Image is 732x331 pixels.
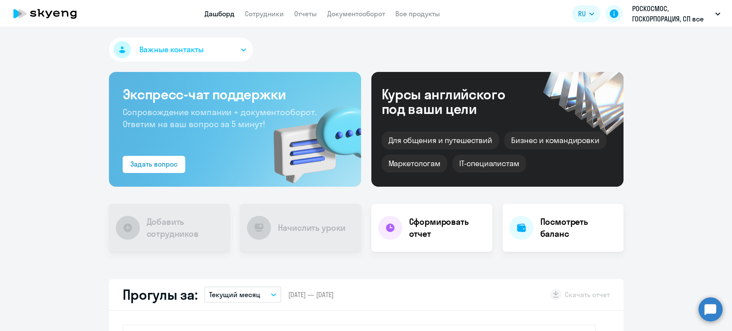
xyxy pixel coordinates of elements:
[632,3,712,24] p: РОСКОСМОС, ГОСКОРПОРАЦИЯ, СП все продукты
[572,5,600,22] button: RU
[504,131,606,149] div: Бизнес и командировки
[382,155,447,173] div: Маркетологам
[294,9,317,18] a: Отчеты
[109,38,253,62] button: Важные контакты
[205,9,235,18] a: Дашборд
[147,216,223,240] h4: Добавить сотрудников
[452,155,526,173] div: IT-специалистам
[123,286,198,303] h2: Прогулы за:
[261,90,361,187] img: bg-img
[130,159,178,169] div: Задать вопрос
[123,107,316,129] span: Сопровождение компании + документооборот. Ответим на ваш вопрос за 5 минут!
[395,9,440,18] a: Все продукты
[209,289,260,300] p: Текущий месяц
[123,156,185,173] button: Задать вопрос
[540,216,617,240] h4: Посмотреть баланс
[288,290,334,299] span: [DATE] — [DATE]
[123,86,347,103] h3: Экспресс-чат поддержки
[139,44,204,55] span: Важные контакты
[628,3,725,24] button: РОСКОСМОС, ГОСКОРПОРАЦИЯ, СП все продукты
[278,222,346,234] h4: Начислить уроки
[578,9,586,19] span: RU
[409,216,485,240] h4: Сформировать отчет
[204,286,281,303] button: Текущий месяц
[327,9,385,18] a: Документооборот
[382,87,528,116] div: Курсы английского под ваши цели
[245,9,284,18] a: Сотрудники
[382,131,500,149] div: Для общения и путешествий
